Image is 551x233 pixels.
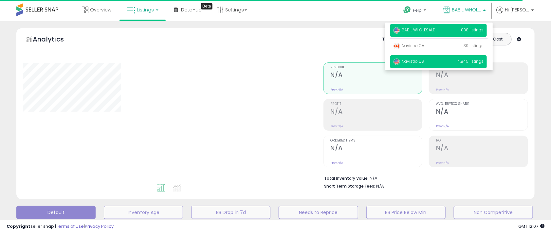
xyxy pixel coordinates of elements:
[331,71,422,80] h2: N/A
[518,223,544,229] span: 2025-09-7 12:07 GMT
[394,27,400,34] img: usa.png
[394,43,424,48] span: Navistro CA
[436,139,528,142] span: ROI
[7,223,30,229] strong: Copyright
[7,224,114,230] div: seller snap | |
[436,124,449,128] small: Prev: N/A
[324,174,523,182] li: N/A
[436,108,528,117] h2: N/A
[464,43,484,48] span: 39 listings
[56,223,84,229] a: Terms of Use
[403,6,411,14] i: Get Help
[324,175,369,181] b: Total Inventory Value:
[496,7,534,21] a: Hi [PERSON_NAME]
[324,183,376,189] b: Short Term Storage Fees:
[457,58,484,64] span: 4,845 listings
[413,8,422,13] span: Help
[461,27,484,33] span: 838 listings
[366,206,446,219] button: BB Price Below Min
[331,66,422,69] span: Revenue
[394,27,435,33] span: BABIL WHOLESALE
[331,161,343,165] small: Prev: N/A
[398,1,433,21] a: Help
[394,58,424,64] span: Navistro US
[33,35,77,45] h5: Analytics
[181,7,202,13] span: DataHub
[104,206,183,219] button: Inventory Age
[436,161,449,165] small: Prev: N/A
[382,36,408,42] div: Totals For
[331,108,422,117] h2: N/A
[137,7,154,13] span: Listings
[331,139,422,142] span: Ordered Items
[85,223,114,229] a: Privacy Policy
[377,183,384,189] span: N/A
[331,144,422,153] h2: N/A
[201,3,212,9] div: Tooltip anchor
[16,206,96,219] button: Default
[436,88,449,92] small: Prev: N/A
[505,7,529,13] span: Hi [PERSON_NAME]
[331,102,422,106] span: Profit
[452,7,481,13] span: BABIL WHOLESALE
[454,206,533,219] button: Non Competitive
[191,206,270,219] button: BB Drop in 7d
[394,58,400,65] img: usa.png
[436,102,528,106] span: Avg. Buybox Share
[331,124,343,128] small: Prev: N/A
[90,7,111,13] span: Overview
[331,88,343,92] small: Prev: N/A
[394,43,400,49] img: canada.png
[436,144,528,153] h2: N/A
[279,206,358,219] button: Needs to Reprice
[436,71,528,80] h2: N/A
